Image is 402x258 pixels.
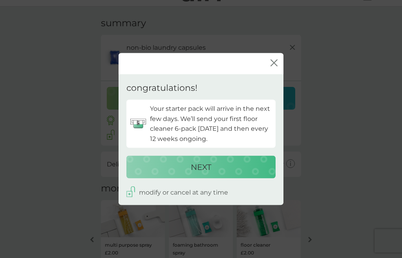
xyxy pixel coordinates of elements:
[139,187,228,197] p: modify or cancel at any time
[150,104,272,144] p: Your starter pack will arrive in the next few days. We’ll send your first floor cleaner 6-pack [D...
[191,161,211,173] p: NEXT
[270,60,278,68] button: close
[126,82,197,94] p: congratulations!
[126,155,276,178] button: NEXT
